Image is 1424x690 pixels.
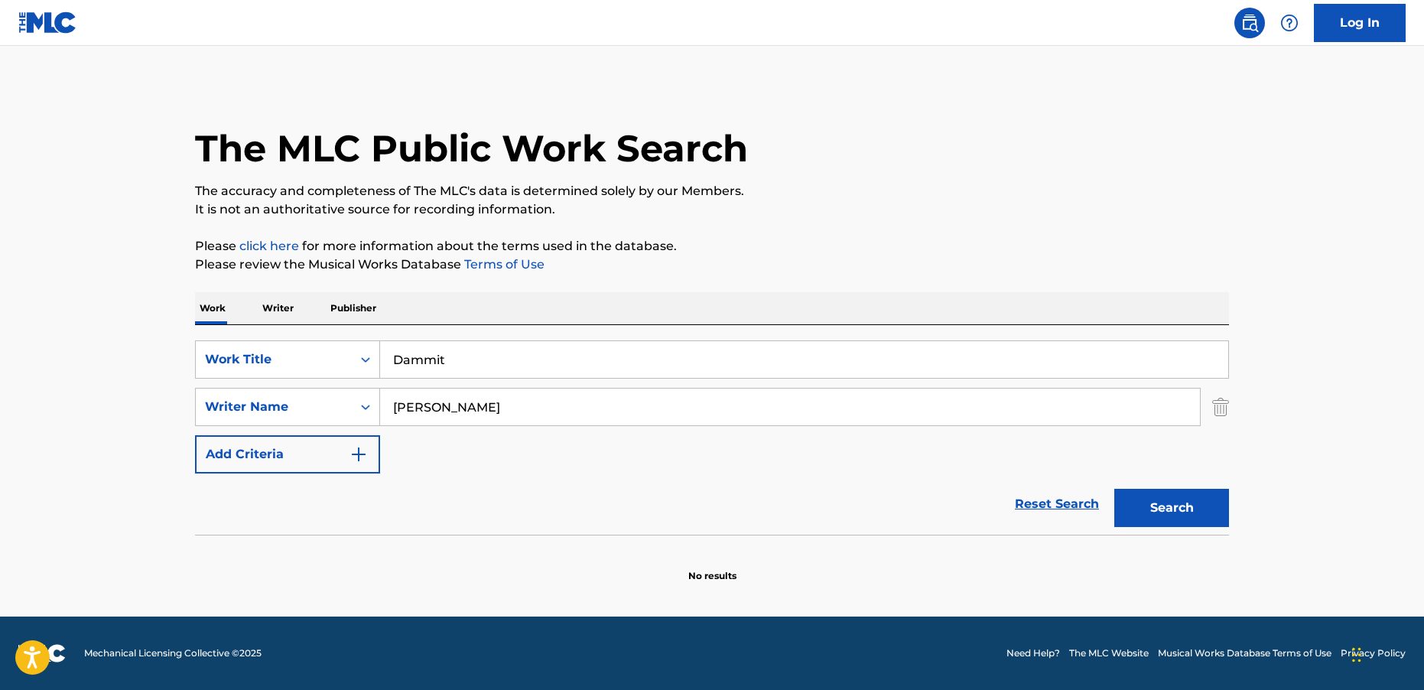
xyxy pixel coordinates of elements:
div: Work Title [205,350,343,369]
img: 9d2ae6d4665cec9f34b9.svg [349,445,368,464]
a: Log In [1314,4,1406,42]
a: Reset Search [1007,487,1107,521]
p: Please for more information about the terms used in the database. [195,237,1229,255]
div: Drag [1352,632,1361,678]
img: MLC Logo [18,11,77,34]
a: The MLC Website [1069,646,1149,660]
a: click here [239,239,299,253]
img: search [1240,14,1259,32]
div: Help [1274,8,1305,38]
p: Work [195,292,230,324]
a: Need Help? [1006,646,1060,660]
p: Please review the Musical Works Database [195,255,1229,274]
p: It is not an authoritative source for recording information. [195,200,1229,219]
p: Publisher [326,292,381,324]
h1: The MLC Public Work Search [195,125,748,171]
button: Search [1114,489,1229,527]
p: No results [688,551,736,583]
p: Writer [258,292,298,324]
img: logo [18,644,66,662]
button: Add Criteria [195,435,380,474]
div: Writer Name [205,398,343,416]
p: The accuracy and completeness of The MLC's data is determined solely by our Members. [195,182,1229,200]
form: Search Form [195,340,1229,535]
iframe: Chat Widget [1348,617,1424,690]
a: Public Search [1234,8,1265,38]
img: help [1280,14,1299,32]
a: Musical Works Database Terms of Use [1158,646,1331,660]
span: Mechanical Licensing Collective © 2025 [84,646,262,660]
a: Terms of Use [461,257,545,272]
a: Privacy Policy [1341,646,1406,660]
img: Delete Criterion [1212,388,1229,426]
